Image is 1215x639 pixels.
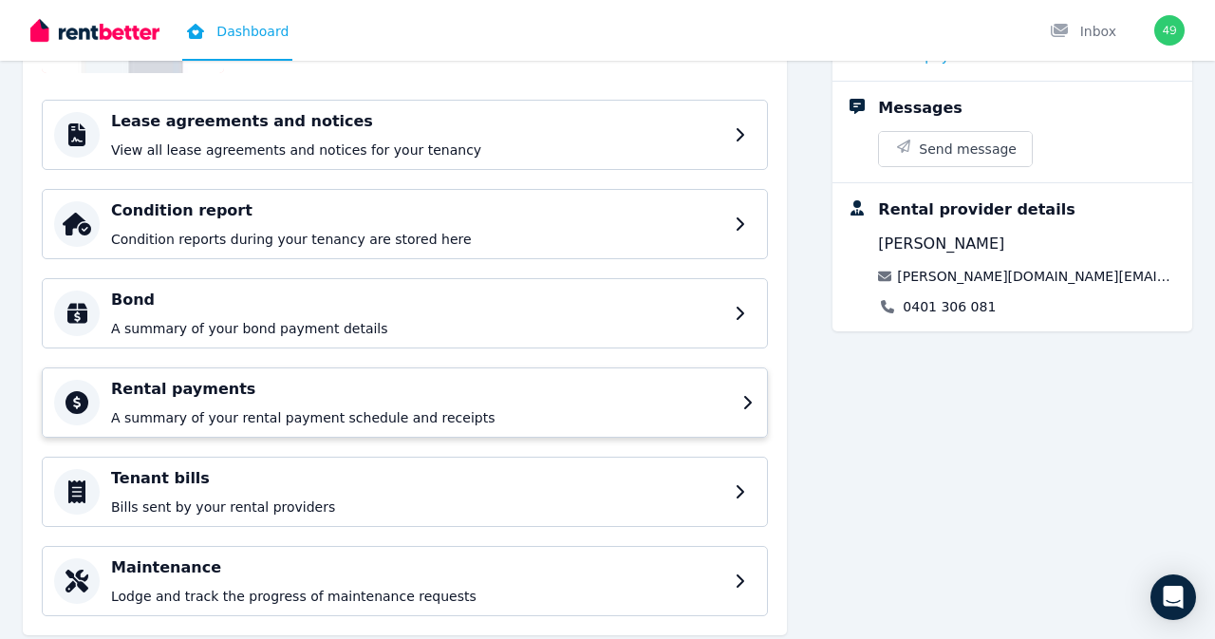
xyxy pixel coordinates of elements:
[1154,15,1185,46] img: 49yxzhang@gmail.com
[878,97,962,120] div: Messages
[903,297,996,316] a: 0401 306 081
[897,267,1177,286] a: [PERSON_NAME][DOMAIN_NAME][EMAIL_ADDRESS][PERSON_NAME][DOMAIN_NAME]
[1150,574,1196,620] div: Open Intercom Messenger
[111,319,723,338] p: A summary of your bond payment details
[111,498,723,517] p: Bills sent by your rental providers
[111,587,723,606] p: Lodge and track the progress of maintenance requests
[878,233,1004,255] span: [PERSON_NAME]
[111,467,723,490] h4: Tenant bills
[111,141,723,160] p: View all lease agreements and notices for your tenancy
[919,140,1017,159] span: Send message
[111,230,723,249] p: Condition reports during your tenancy are stored here
[111,110,723,133] h4: Lease agreements and notices
[111,408,731,427] p: A summary of your rental payment schedule and receipts
[878,198,1075,221] div: Rental provider details
[111,378,731,401] h4: Rental payments
[879,132,1032,166] button: Send message
[111,199,723,222] h4: Condition report
[111,289,723,311] h4: Bond
[1050,22,1116,41] div: Inbox
[30,16,159,45] img: RentBetter
[111,556,723,579] h4: Maintenance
